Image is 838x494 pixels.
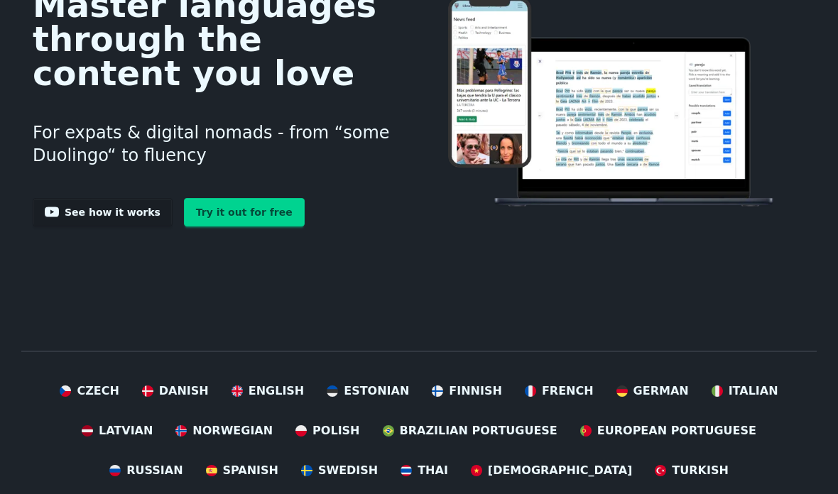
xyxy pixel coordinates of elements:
a: Swedish [301,462,378,479]
span: Estonian [344,383,409,400]
a: See how it works [33,198,173,226]
span: European Portuguese [597,422,756,439]
span: Finnish [449,383,502,400]
span: Danish [159,383,209,400]
a: Brazilian Portuguese [383,422,557,439]
span: Spanish [223,462,278,479]
span: Polish [312,422,359,439]
span: Czech [77,383,119,400]
a: European Portuguese [580,422,756,439]
a: Finnish [432,383,502,400]
a: Czech [60,383,119,400]
a: German [616,383,689,400]
a: Danish [142,383,209,400]
span: Swedish [318,462,378,479]
span: Latvian [99,422,153,439]
span: Italian [729,383,778,400]
a: [DEMOGRAPHIC_DATA] [471,462,632,479]
span: Russian [126,462,183,479]
a: Italian [712,383,778,400]
a: Polish [295,422,359,439]
span: Norwegian [192,422,273,439]
a: Latvian [82,422,153,439]
a: Russian [109,462,183,479]
span: French [542,383,594,400]
a: Spanish [206,462,278,479]
a: Estonian [327,383,409,400]
span: [DEMOGRAPHIC_DATA] [488,462,632,479]
span: English [249,383,305,400]
a: French [525,383,594,400]
span: Brazilian Portuguese [400,422,557,439]
a: Thai [401,462,448,479]
span: Turkish [672,462,729,479]
a: Norwegian [175,422,273,439]
a: English [232,383,305,400]
span: Thai [418,462,448,479]
h3: For expats & digital nomads - from “some Duolingo“ to fluency [33,104,397,184]
a: Turkish [655,462,729,479]
a: Try it out for free [184,198,305,226]
span: German [633,383,689,400]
